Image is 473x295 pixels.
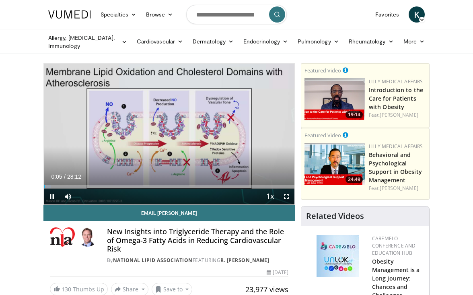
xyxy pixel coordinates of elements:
div: Feat. [369,185,426,192]
span: 19:14 [345,111,363,118]
video-js: Video Player [44,64,294,204]
input: Search topics, interventions [186,5,287,24]
a: K [409,6,425,23]
div: By FEATURING [107,257,288,264]
small: Featured Video [304,132,341,139]
span: / [64,173,66,180]
a: National Lipid Association [113,257,193,264]
a: CaReMeLO Conference and Education Hub [372,235,415,256]
h4: New Insights into Triglyceride Therapy and the Role of Omega-3 Fatty Acids in Reducing Cardiovasc... [107,227,288,254]
a: 24:49 [304,143,365,185]
a: Endocrinology [239,33,293,50]
span: 130 [62,285,71,293]
button: Fullscreen [278,188,294,204]
a: Introduction to the Care for Patients with Obesity [369,86,423,111]
div: Feat. [369,111,426,119]
a: Lilly Medical Affairs [369,143,423,150]
a: Email [PERSON_NAME] [43,205,295,221]
a: More [399,33,430,50]
a: Behavioral and Psychological Support in Obesity Management [369,151,422,184]
a: Allergy, [MEDICAL_DATA], Immunology [43,34,132,50]
a: Dermatology [188,33,239,50]
a: [PERSON_NAME] [380,111,418,118]
img: 45df64a9-a6de-482c-8a90-ada250f7980c.png.150x105_q85_autocrop_double_scale_upscale_version-0.2.jpg [317,235,359,277]
a: [PERSON_NAME] [380,185,418,192]
small: Featured Video [304,67,341,74]
img: ba3304f6-7838-4e41-9c0f-2e31ebde6754.png.150x105_q85_crop-smart_upscale.png [304,143,365,185]
span: 23,977 views [245,285,288,294]
a: Cardiovascular [132,33,188,50]
a: Favorites [370,6,404,23]
a: Lilly Medical Affairs [369,78,423,85]
a: Pulmonology [293,33,344,50]
img: VuMedi Logo [48,10,91,19]
a: Rheumatology [344,33,399,50]
a: 19:14 [304,78,365,120]
span: 0:05 [51,173,62,180]
img: Avatar [78,227,97,247]
button: Pause [44,188,60,204]
button: Mute [60,188,76,204]
img: National Lipid Association [50,227,75,247]
a: Specialties [96,6,141,23]
span: 28:12 [67,173,81,180]
a: Browse [141,6,178,23]
div: Progress Bar [44,185,294,188]
h4: Related Videos [306,211,364,221]
img: acc2e291-ced4-4dd5-b17b-d06994da28f3.png.150x105_q85_crop-smart_upscale.png [304,78,365,120]
span: 24:49 [345,176,363,183]
a: R. [PERSON_NAME] [220,257,269,264]
button: Playback Rate [262,188,278,204]
div: [DATE] [267,269,288,276]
